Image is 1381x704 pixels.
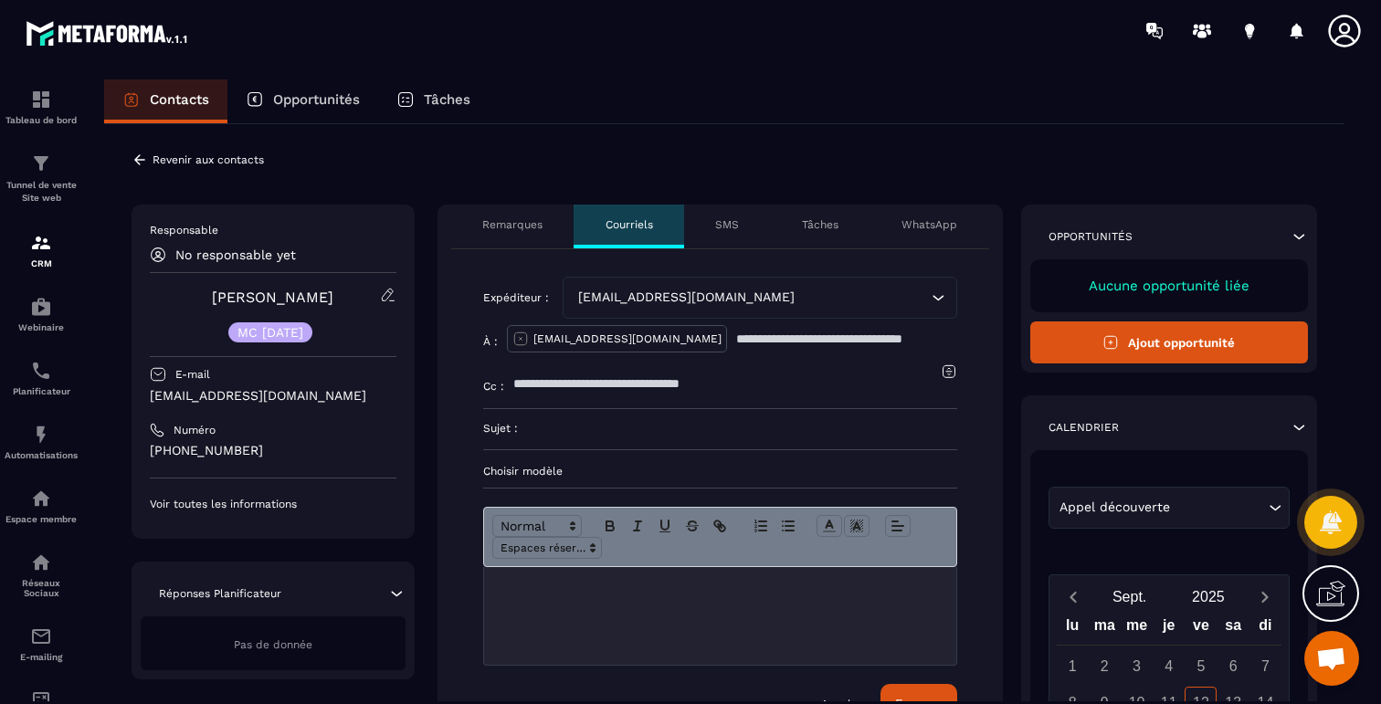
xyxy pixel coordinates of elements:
[104,79,227,123] a: Contacts
[273,91,360,108] p: Opportunités
[901,217,957,232] p: WhatsApp
[606,217,653,232] p: Courriels
[1049,278,1291,294] p: Aucune opportunité liée
[1057,650,1089,682] div: 1
[1056,613,1088,645] div: lu
[483,421,518,436] p: Sujet :
[30,625,52,647] img: email
[483,379,504,394] p: Cc :
[5,410,78,474] a: automationsautomationsAutomatisations
[237,326,303,339] p: MC [DATE]
[30,552,52,573] img: social-network
[30,152,52,174] img: formation
[175,367,210,382] p: E-mail
[5,139,78,218] a: formationformationTunnel de vente Site web
[1089,650,1121,682] div: 2
[424,91,470,108] p: Tâches
[153,153,264,166] p: Revenir aux contacts
[1169,581,1248,613] button: Open years overlay
[1049,487,1291,529] div: Search for option
[150,442,396,459] p: [PHONE_NUMBER]
[5,179,78,205] p: Tunnel de vente Site web
[1030,321,1309,363] button: Ajout opportunité
[5,218,78,282] a: formationformationCRM
[483,290,549,305] p: Expéditeur :
[5,346,78,410] a: schedulerschedulerPlanificateur
[378,79,489,123] a: Tâches
[533,331,722,346] p: [EMAIL_ADDRESS][DOMAIN_NAME]
[1049,420,1119,435] p: Calendrier
[1175,498,1265,518] input: Search for option
[150,91,209,108] p: Contacts
[174,423,216,437] p: Numéro
[1304,631,1359,686] div: Ouvrir le chat
[799,288,927,308] input: Search for option
[30,89,52,110] img: formation
[1049,229,1133,244] p: Opportunités
[1248,584,1281,609] button: Next month
[227,79,378,123] a: Opportunités
[1185,613,1217,645] div: ve
[483,334,498,349] p: À :
[5,652,78,662] p: E-mailing
[234,638,312,651] span: Pas de donnée
[1121,613,1153,645] div: me
[1249,650,1281,682] div: 7
[1057,584,1091,609] button: Previous month
[5,115,78,125] p: Tableau de bord
[1218,613,1249,645] div: sa
[1185,650,1217,682] div: 5
[5,474,78,538] a: automationsautomationsEspace membre
[802,217,838,232] p: Tâches
[30,296,52,318] img: automations
[5,538,78,612] a: social-networksocial-networkRéseaux Sociaux
[30,360,52,382] img: scheduler
[5,282,78,346] a: automationsautomationsWebinaire
[1089,613,1121,645] div: ma
[212,289,333,306] a: [PERSON_NAME]
[1121,650,1153,682] div: 3
[1153,613,1185,645] div: je
[482,217,543,232] p: Remarques
[5,75,78,139] a: formationformationTableau de bord
[150,223,396,237] p: Responsable
[5,612,78,676] a: emailemailE-mailing
[175,247,296,262] p: No responsable yet
[1091,581,1169,613] button: Open months overlay
[150,387,396,405] p: [EMAIL_ADDRESS][DOMAIN_NAME]
[159,586,281,601] p: Réponses Planificateur
[5,450,78,460] p: Automatisations
[150,497,396,511] p: Voir toutes les informations
[575,288,799,308] span: [EMAIL_ADDRESS][DOMAIN_NAME]
[1153,650,1185,682] div: 4
[1218,650,1249,682] div: 6
[5,386,78,396] p: Planificateur
[26,16,190,49] img: logo
[1249,613,1281,645] div: di
[1056,498,1175,518] span: Appel découverte
[5,578,78,598] p: Réseaux Sociaux
[563,277,957,319] div: Search for option
[5,258,78,268] p: CRM
[30,488,52,510] img: automations
[715,217,739,232] p: SMS
[5,514,78,524] p: Espace membre
[5,322,78,332] p: Webinaire
[30,232,52,254] img: formation
[483,464,957,478] p: Choisir modèle
[30,424,52,446] img: automations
